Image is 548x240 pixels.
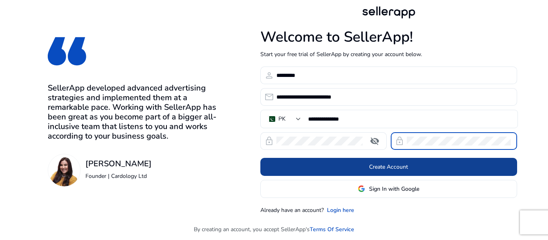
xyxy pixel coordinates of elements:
p: Start your free trial of SellerApp by creating your account below. [260,50,517,58]
span: Create Account [369,163,408,171]
mat-icon: visibility_off [365,136,384,146]
h3: SellerApp developed advanced advertising strategies and implemented them at a remarkable pace. Wo... [48,83,219,141]
p: Already have an account? [260,206,324,214]
span: lock [264,136,274,146]
a: Login here [327,206,354,214]
span: person [264,71,274,80]
button: Create Account [260,158,517,176]
h1: Welcome to SellerApp! [260,28,517,46]
h3: [PERSON_NAME] [85,159,152,169]
p: Founder | Cardology Ltd [85,172,152,180]
img: google-logo.svg [358,185,365,192]
div: PK [278,115,286,123]
span: Sign In with Google [369,185,419,193]
a: Terms Of Service [310,225,354,234]
span: email [264,92,274,102]
button: Sign In with Google [260,180,517,198]
span: lock [395,136,404,146]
